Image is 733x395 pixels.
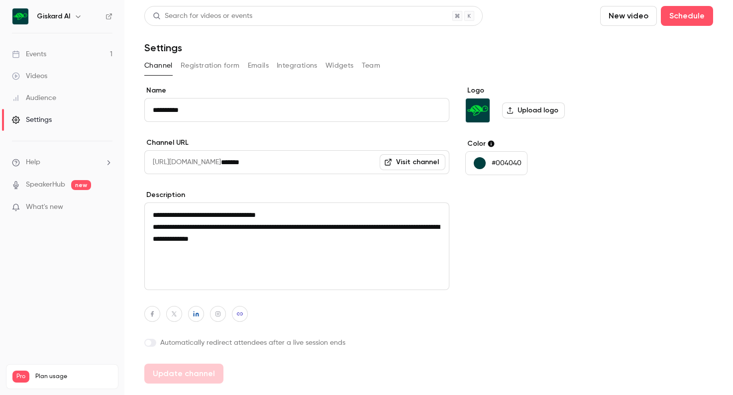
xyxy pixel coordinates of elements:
img: Giskard AI [466,99,490,122]
label: Description [144,190,449,200]
div: Events [12,49,46,59]
label: Channel URL [144,138,449,148]
h1: Settings [144,42,182,54]
button: Team [362,58,381,74]
span: What's new [26,202,63,212]
span: Pro [12,371,29,383]
button: Registration form [181,58,240,74]
button: Emails [248,58,269,74]
section: Logo [465,86,618,123]
button: New video [600,6,657,26]
div: Audience [12,93,56,103]
label: Logo [465,86,618,96]
span: new [71,180,91,190]
div: Videos [12,71,47,81]
a: Visit channel [380,154,445,170]
label: Color [465,139,618,149]
span: [URL][DOMAIN_NAME] [144,150,221,174]
a: SpeakerHub [26,180,65,190]
button: Integrations [277,58,317,74]
label: Name [144,86,449,96]
label: Upload logo [502,102,565,118]
h6: Giskard AI [37,11,70,21]
button: #004040 [465,151,527,175]
button: Schedule [661,6,713,26]
div: Search for videos or events [153,11,252,21]
p: #004040 [492,158,522,168]
button: Channel [144,58,173,74]
span: Help [26,157,40,168]
button: Widgets [325,58,354,74]
li: help-dropdown-opener [12,157,112,168]
span: Plan usage [35,373,112,381]
label: Automatically redirect attendees after a live session ends [144,338,449,348]
img: Giskard AI [12,8,28,24]
div: Settings [12,115,52,125]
